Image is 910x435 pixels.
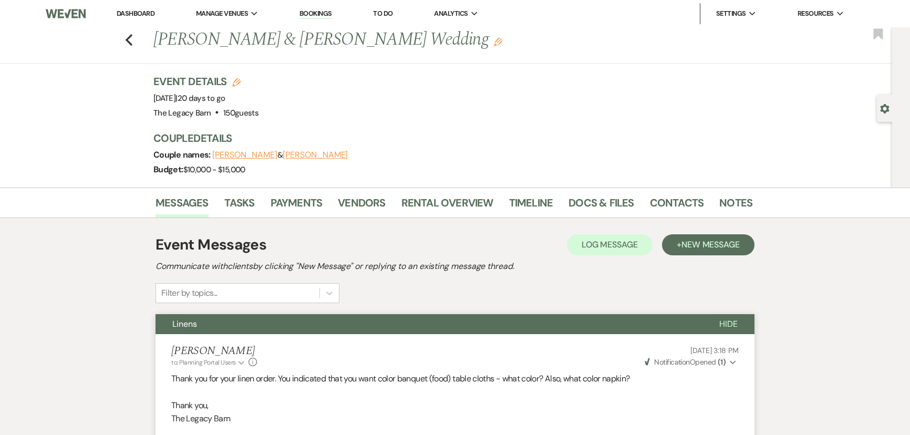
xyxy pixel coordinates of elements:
button: to: Planning Portal Users [171,358,246,367]
button: NotificationOpened (1) [643,357,739,368]
span: The Legacy Barn [153,108,211,118]
a: Dashboard [117,9,154,18]
span: $10,000 - $15,000 [183,164,245,175]
div: Filter by topics... [161,287,218,299]
span: New Message [681,239,740,250]
h1: [PERSON_NAME] & [PERSON_NAME] Wedding [153,27,624,53]
span: | [175,93,225,103]
button: Edit [494,37,502,46]
span: [DATE] [153,93,225,103]
a: Timeline [509,194,553,217]
button: +New Message [662,234,754,255]
h1: Event Messages [156,234,266,256]
a: Tasks [224,194,255,217]
button: Hide [702,314,754,334]
a: Contacts [650,194,704,217]
span: Opened [645,357,726,367]
button: [PERSON_NAME] [283,151,348,159]
a: Bookings [299,9,332,19]
a: Messages [156,194,209,217]
a: Payments [271,194,323,217]
span: Analytics [434,8,468,19]
h3: Event Details [153,74,258,89]
a: To Do [373,9,392,18]
a: Notes [719,194,752,217]
span: Couple names: [153,149,212,160]
h5: [PERSON_NAME] [171,345,257,358]
span: Settings [716,8,746,19]
button: Open lead details [880,103,890,113]
img: Weven Logo [46,3,86,25]
span: 20 days to go [178,93,225,103]
a: Vendors [338,194,385,217]
h3: Couple Details [153,131,742,146]
span: Hide [719,318,738,329]
span: Notification [654,357,689,367]
span: [DATE] 3:18 PM [690,346,739,355]
a: Docs & Files [568,194,634,217]
span: 150 guests [223,108,258,118]
span: Linens [172,318,197,329]
span: Log Message [582,239,638,250]
button: Linens [156,314,702,334]
button: [PERSON_NAME] [212,151,277,159]
strong: ( 1 ) [718,357,726,367]
p: Thank you, [171,399,739,412]
p: Thank you for your linen order. You indicated that you want color banquet (food) table cloths - w... [171,372,739,386]
span: to: Planning Portal Users [171,358,236,367]
p: The Legacy Barn [171,412,739,426]
span: Manage Venues [196,8,248,19]
a: Rental Overview [401,194,493,217]
span: Budget: [153,164,183,175]
span: Resources [798,8,834,19]
button: Log Message [567,234,653,255]
h2: Communicate with clients by clicking "New Message" or replying to an existing message thread. [156,260,754,273]
span: & [212,150,348,160]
